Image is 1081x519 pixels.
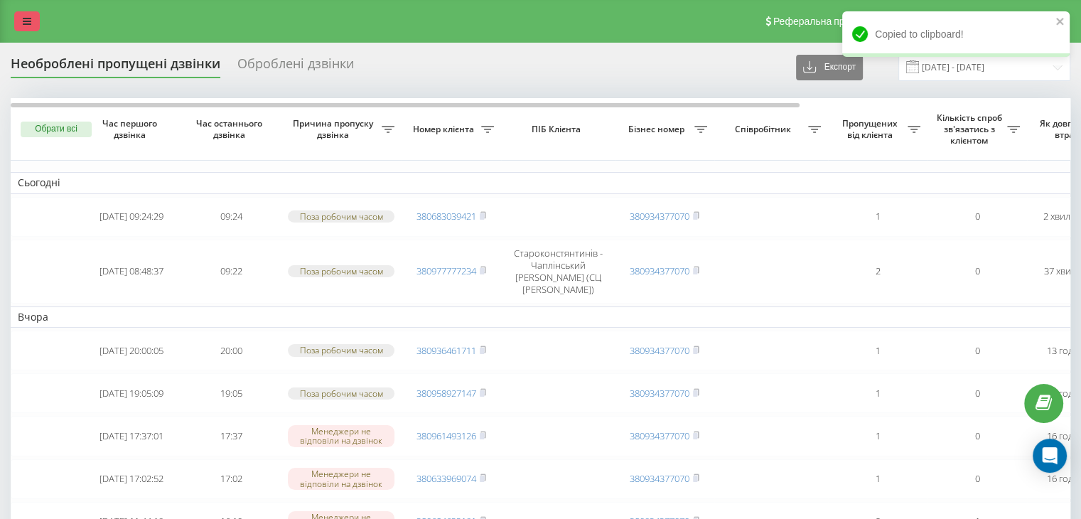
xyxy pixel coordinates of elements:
td: 1 [828,416,927,456]
a: 380958927147 [416,387,476,400]
a: 380633969074 [416,472,476,485]
div: Оброблені дзвінки [237,56,354,78]
a: 380934377070 [630,344,689,357]
td: [DATE] 20:00:05 [82,331,181,370]
a: 380961493126 [416,429,476,442]
td: 17:37 [181,416,281,456]
div: Менеджери не відповіли на дзвінок [288,468,394,489]
td: [DATE] 17:02:52 [82,459,181,499]
td: 19:05 [181,373,281,413]
div: Менеджери не відповіли на дзвінок [288,425,394,446]
button: Експорт [796,55,863,80]
a: 380934377070 [630,472,689,485]
span: ПІБ Клієнта [513,124,603,135]
span: Причина пропуску дзвінка [288,118,382,140]
span: Бізнес номер [622,124,694,135]
td: 1 [828,373,927,413]
div: Поза робочим часом [288,210,394,223]
td: 09:22 [181,240,281,304]
td: Староконстянтинів - Чаплінський [PERSON_NAME] (СЦ [PERSON_NAME]) [501,240,615,304]
span: Час останнього дзвінка [193,118,269,140]
span: Реферальна програма [773,16,878,27]
td: 0 [927,459,1027,499]
a: 380934377070 [630,264,689,277]
span: Співробітник [721,124,808,135]
td: 0 [927,373,1027,413]
div: Поза робочим часом [288,344,394,356]
td: 1 [828,197,927,237]
td: [DATE] 19:05:09 [82,373,181,413]
td: 09:24 [181,197,281,237]
span: Номер клієнта [409,124,481,135]
td: 1 [828,331,927,370]
td: 0 [927,197,1027,237]
span: Час першого дзвінка [93,118,170,140]
td: 17:02 [181,459,281,499]
span: Пропущених від клієнта [835,118,908,140]
td: 2 [828,240,927,304]
div: Поза робочим часом [288,265,394,277]
a: 380683039421 [416,210,476,223]
td: 0 [927,240,1027,304]
div: Поза робочим часом [288,387,394,400]
td: 0 [927,416,1027,456]
td: 0 [927,331,1027,370]
td: 20:00 [181,331,281,370]
div: Copied to clipboard! [842,11,1070,57]
div: Необроблені пропущені дзвінки [11,56,220,78]
td: [DATE] 17:37:01 [82,416,181,456]
a: 380934377070 [630,210,689,223]
a: 380934377070 [630,387,689,400]
td: 1 [828,459,927,499]
button: close [1055,16,1065,29]
a: 380977777234 [416,264,476,277]
span: Кількість спроб зв'язатись з клієнтом [935,112,1007,146]
td: [DATE] 08:48:37 [82,240,181,304]
div: Open Intercom Messenger [1033,439,1067,473]
td: [DATE] 09:24:29 [82,197,181,237]
button: Обрати всі [21,122,92,137]
a: 380936461711 [416,344,476,357]
a: 380934377070 [630,429,689,442]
